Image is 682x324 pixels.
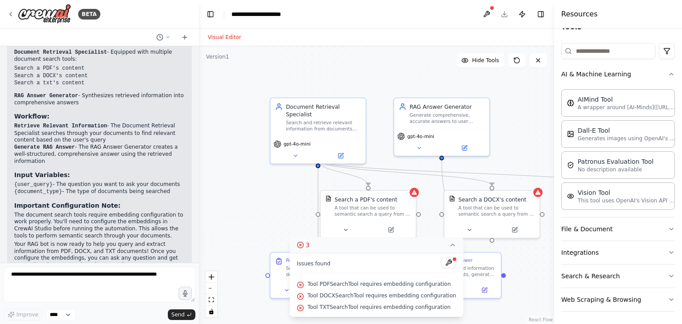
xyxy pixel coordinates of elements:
[14,93,78,99] code: RAG Answer Generator
[284,141,311,147] span: gpt-4o-mini
[14,113,49,120] strong: Workflow:
[567,193,574,200] img: VisionTool
[405,252,502,299] div: Generate RAG AnswerUsing the retrieved information from the documents, generate a comprehensive, ...
[270,97,366,164] div: Document Retrieval SpecialistSearch and retrieve relevant information from documents based on use...
[561,9,598,20] h4: Resources
[18,4,71,24] img: Logo
[314,160,619,186] g: Edge from 6eb45dc7-01da-4464-b06f-a635dbf809c1 to 304a9525-c335-40a0-b6bb-194859fd64d6
[206,294,217,306] button: fit view
[14,212,185,239] p: The document search tools require embedding configuration to work properly. You'll need to config...
[458,196,526,203] div: Search a DOCX's content
[4,309,42,320] button: Improve
[297,260,331,267] span: Issues found
[14,144,185,165] li: - The RAG Answer Generator creates a well-structured, comprehensive answer using the retrieved in...
[14,49,185,63] p: - Equipped with multiple document search tools:
[529,317,553,322] a: React Flow attribution
[407,133,434,139] span: gpt-4o-mini
[320,190,417,238] div: PDFSearchToolSearch a PDF's contentA tool that can be used to semantic search a query from a PDF'...
[153,32,174,43] button: Switch to previous chat
[567,162,574,169] img: PatronusEvalTool
[178,287,192,300] button: Click to speak your automation idea
[393,97,490,156] div: RAG Answer GeneratorGenerate comprehensive, accurate answers to user queries by synthesizing retr...
[314,160,372,186] g: Edge from 6eb45dc7-01da-4464-b06f-a635dbf809c1 to 3fd7a3ec-0786-4718-9125-a524702acbac
[578,126,675,135] div: Dall-E Tool
[14,171,70,178] strong: Input Variables:
[319,151,362,160] button: Open in side panel
[14,189,62,195] code: {document_type}
[286,103,361,119] div: Document Retrieval Specialist
[421,265,496,277] div: Using the retrieved information from the documents, generate a comprehensive, well-structured ans...
[286,120,361,132] div: Search and retrieve relevant information from documents based on user queries. Extract the most r...
[14,122,185,144] li: - The Document Retrieval Specialist searches through your documents to find relevant content base...
[578,135,675,142] p: Generates images using OpenAI's Dall-E model.
[14,144,75,150] code: Generate RAG Answer
[314,160,321,248] g: Edge from 6eb45dc7-01da-4464-b06f-a635dbf809c1 to 7c674668-4191-4f2c-baa2-5b5764a3663b
[14,202,121,209] strong: Important Configuration Note:
[325,196,332,202] img: PDFSearchTool
[168,309,195,320] button: Send
[206,53,229,60] div: Version 1
[306,241,310,249] span: 3
[578,188,675,197] div: Vision Tool
[14,241,185,269] p: Your RAG bot is now ready to help you query and extract information from PDF, DOCX, and TXT docum...
[14,65,84,71] code: Search a PDF's content
[335,205,411,217] div: A tool that can be used to semantic search a query from a PDF's content.
[567,130,574,138] img: DallETool
[286,265,361,277] div: Search through the available documents to find information relevant to the user's query: "{user_q...
[578,166,654,173] p: No description available
[578,197,675,204] p: This tool uses OpenAI's Vision API to describe the contents of an image.
[171,311,185,318] span: Send
[14,182,52,188] code: {user_query}
[14,188,185,196] li: - The type of documents being searched
[78,9,100,20] div: BETA
[14,49,107,55] code: Document Retrieval Specialist
[567,99,574,107] img: AIMindTool
[535,8,547,20] button: Hide right sidebar
[206,271,217,317] div: React Flow controls
[206,306,217,317] button: toggle interactivity
[14,92,185,107] p: - Synthesizes retrieved information into comprehensive answers
[308,304,451,311] span: Tool TXTSearchTool requires embedding configuration
[449,196,455,202] img: DOCXSearchTool
[561,241,675,264] button: Integrations
[14,80,84,86] code: Search a txt's content
[444,190,540,238] div: DOCXSearchToolSearch a DOCX's contentA tool that can be used to semantic search a query from a DO...
[458,205,535,217] div: A tool that can be used to semantic search a query from a DOCX's content.
[204,8,217,20] button: Hide left sidebar
[561,288,675,311] button: Web Scraping & Browsing
[421,257,473,264] div: Generate RAG Answer
[561,86,675,217] div: AI & Machine Learning
[456,53,504,67] button: Hide Tools
[410,112,485,124] div: Generate comprehensive, accurate answers to user queries by synthesizing retrieved information fr...
[561,265,675,288] button: Search & Research
[314,160,496,186] g: Edge from 6eb45dc7-01da-4464-b06f-a635dbf809c1 to 06601d8c-7334-41a6-8da3-d14efb4f20d6
[14,73,88,79] code: Search a DOCX's content
[206,283,217,294] button: zoom out
[578,95,675,104] div: AIMind Tool
[471,285,498,295] button: Open in side panel
[335,196,397,203] div: Search a PDF's content
[14,123,107,129] code: Retrieve Relevant Information
[561,217,675,241] button: File & Document
[561,40,675,319] div: Tools
[472,57,499,64] span: Hide Tools
[286,257,356,264] div: Retrieve Relevant Information
[308,292,456,299] span: Tool DOCXSearchTool requires embedding configuration
[14,181,185,189] li: - The question you want to ask your documents
[369,225,412,235] button: Open in side panel
[308,281,451,288] span: Tool PDFSearchTool requires embedding configuration
[178,32,192,43] button: Start a new chat
[270,252,366,299] div: Retrieve Relevant InformationSearch through the available documents to find information relevant ...
[290,237,464,253] button: 3
[493,225,536,235] button: Open in side panel
[578,157,654,166] div: Patronus Evaluation Tool
[410,103,485,111] div: RAG Answer Generator
[561,63,675,86] button: AI & Machine Learning
[443,143,486,153] button: Open in side panel
[16,311,38,318] span: Improve
[231,10,305,19] nav: breadcrumb
[202,32,246,43] button: Visual Editor
[206,271,217,283] button: zoom in
[578,104,675,111] p: A wrapper around [AI-Minds]([URL][DOMAIN_NAME]). Useful for when you need answers to questions fr...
